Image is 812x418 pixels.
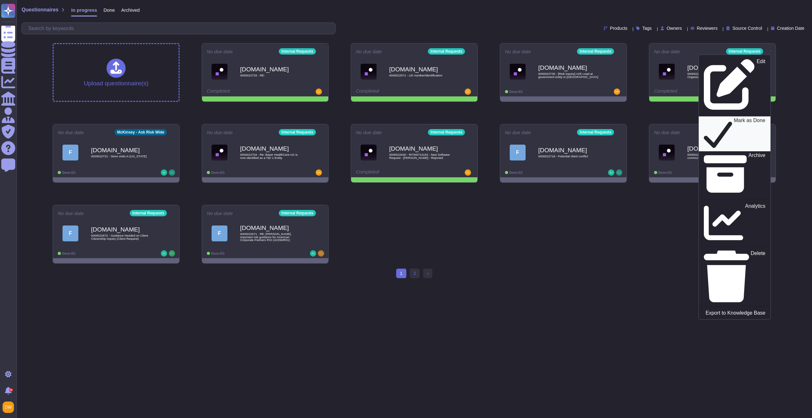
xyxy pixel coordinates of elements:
div: F [62,145,78,160]
span: 0000022704 - Re: Bayer HealthCare AG is now identified as a Tier 1 Entity [240,153,304,159]
b: [DOMAIN_NAME] [389,66,453,72]
span: 0000022733 - RE: [240,74,304,77]
img: Logo [212,64,227,80]
div: Internal Requests [130,210,167,216]
p: Export to Knowledge Base [705,310,765,316]
span: No due date [58,130,84,135]
span: In progress [71,8,97,12]
img: user [169,250,175,257]
p: Delete [751,251,765,302]
div: F [212,225,227,241]
span: 0000022718 - Potential client conflict [538,155,602,158]
a: Analytics [699,202,770,244]
div: Completed [356,88,434,95]
div: Internal Requests [428,129,465,135]
span: 0000022571 - LEI number/identification [389,74,453,77]
div: Completed [654,88,732,95]
div: Upload questionnaire(s) [84,59,148,86]
span: Products [610,26,627,30]
span: 0000022671 - RE: [PERSON_NAME], important risk guidance for American Corporate Partners ROI (4155... [240,232,304,242]
span: Done: 0/1 [211,252,225,255]
img: user [465,88,471,95]
span: Creation Date [777,26,804,30]
img: user [310,250,316,257]
span: Done: 0/1 [658,171,672,174]
img: user [316,169,322,176]
span: 0000022672 - Guidance Needed on Client Citizenship Inquiry (Client Request) [91,234,154,240]
div: Internal Requests [279,129,316,135]
span: No due date [207,211,233,216]
b: [DOMAIN_NAME] [538,65,602,71]
span: No due date [356,49,382,54]
span: No due date [654,130,680,135]
span: 0000022053 - Question on updates to communication retention policy [687,153,751,159]
img: user [316,88,322,95]
span: Done [103,8,115,12]
img: user [465,169,471,176]
div: Internal Requests [726,48,763,55]
img: Logo [212,145,227,160]
b: [DOMAIN_NAME] [240,66,304,72]
img: Logo [659,64,675,80]
div: Internal Requests [577,48,614,55]
div: Completed [207,88,285,95]
span: 0000022728 - BA involved with Non-profit Organization (Chrysalis) [687,72,751,78]
span: Done: 0/1 [62,252,75,255]
span: No due date [58,211,84,216]
b: [DOMAIN_NAME] [538,147,602,153]
span: No due date [654,49,680,54]
span: 1 [396,269,406,278]
div: Internal Requests [577,129,614,135]
div: Internal Requests [428,48,465,55]
a: Edit [699,57,770,111]
b: [DOMAIN_NAME] [91,226,154,232]
a: Archive [699,151,770,197]
a: 2 [410,269,420,278]
img: user [161,250,167,257]
img: user [3,402,14,413]
div: Completed [356,169,434,176]
a: Delete [699,249,770,304]
a: Export to Knowledge Base [699,309,770,317]
span: Source Control [732,26,762,30]
b: [DOMAIN_NAME] [687,146,751,152]
span: Tags [642,26,652,30]
span: 0000022721 - Store visits in [US_STATE] [91,155,154,158]
span: No due date [207,130,233,135]
img: Logo [361,145,377,160]
img: user [608,169,614,176]
span: Done: 0/1 [509,90,523,94]
span: › [427,271,429,276]
img: user [169,169,175,176]
span: Questionnaires [22,7,58,12]
div: F [62,225,78,241]
span: Done: 0/1 [62,171,75,174]
span: No due date [207,49,233,54]
img: user [614,88,620,95]
div: Internal Requests [279,210,316,216]
img: user [616,169,622,176]
img: user [161,169,167,176]
b: [DOMAIN_NAME] [91,147,154,153]
b: [DOMAIN_NAME] [687,65,751,71]
b: [DOMAIN_NAME] [240,146,304,152]
b: [DOMAIN_NAME] [389,146,453,152]
span: Reviewers [697,26,717,30]
span: No due date [505,49,531,54]
span: No due date [356,130,382,135]
img: Logo [361,64,377,80]
span: Done: 0/1 [509,171,523,174]
button: user [1,400,18,414]
img: user [318,250,324,257]
a: Mark as Done [699,116,770,151]
div: Internal Requests [279,48,316,55]
span: Archived [121,8,140,12]
p: Archive [749,153,765,195]
b: [DOMAIN_NAME] [240,225,304,231]
div: 9+ [9,388,13,392]
div: F [510,145,526,160]
span: No due date [505,130,531,135]
span: 0000022730 - [Risk inquiry] A2E Lead at government entity in [GEOGRAPHIC_DATA] [538,72,602,78]
span: 0000022640 - RITM9714153 - New Software Request - [PERSON_NAME] - Rejected [389,153,453,159]
img: Logo [659,145,675,160]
